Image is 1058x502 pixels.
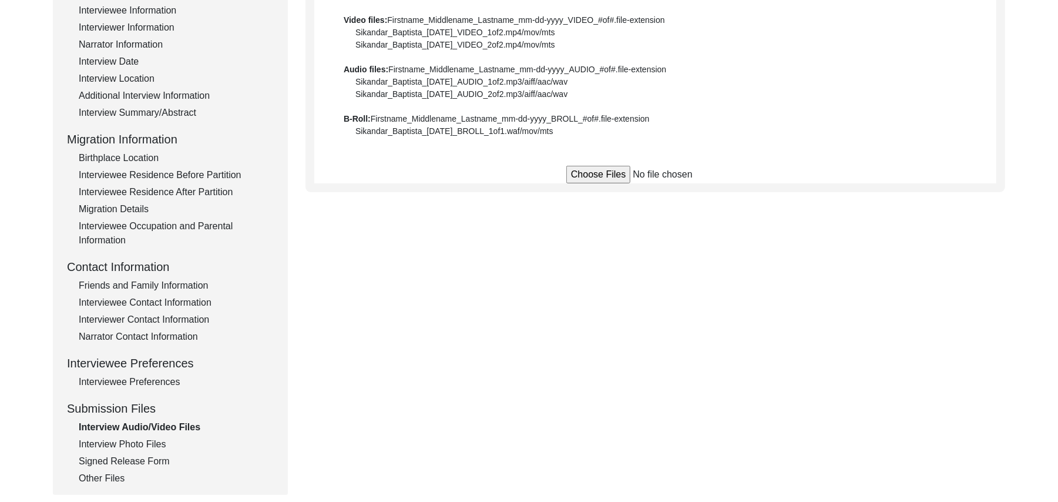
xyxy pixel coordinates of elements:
div: Narrator Contact Information [79,330,274,344]
div: Interview Audio/Video Files [79,420,274,434]
div: Interviewee Information [79,4,274,18]
div: Other Files [79,471,274,486]
div: Interviewee Preferences [67,354,274,372]
div: Interviewer Contact Information [79,313,274,327]
div: Interviewee Contact Information [79,296,274,310]
div: Interview Location [79,72,274,86]
div: Interviewee Residence Before Partition [79,168,274,182]
div: Interview Summary/Abstract [79,106,274,120]
div: Interviewer Information [79,21,274,35]
div: Interview Photo Files [79,437,274,451]
b: Video files: [344,15,387,25]
div: Friends and Family Information [79,279,274,293]
div: Narrator Information [79,38,274,52]
div: Interviewee Occupation and Parental Information [79,219,274,247]
b: Audio files: [344,65,388,74]
div: Submission Files [67,400,274,417]
div: Interviewee Residence After Partition [79,185,274,199]
div: Interview Date [79,55,274,69]
div: Signed Release Form [79,454,274,468]
div: Migration Information [67,130,274,148]
div: Interviewee Preferences [79,375,274,389]
div: Birthplace Location [79,151,274,165]
div: Additional Interview Information [79,89,274,103]
div: Migration Details [79,202,274,216]
div: Contact Information [67,258,274,276]
b: B-Roll: [344,114,371,123]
